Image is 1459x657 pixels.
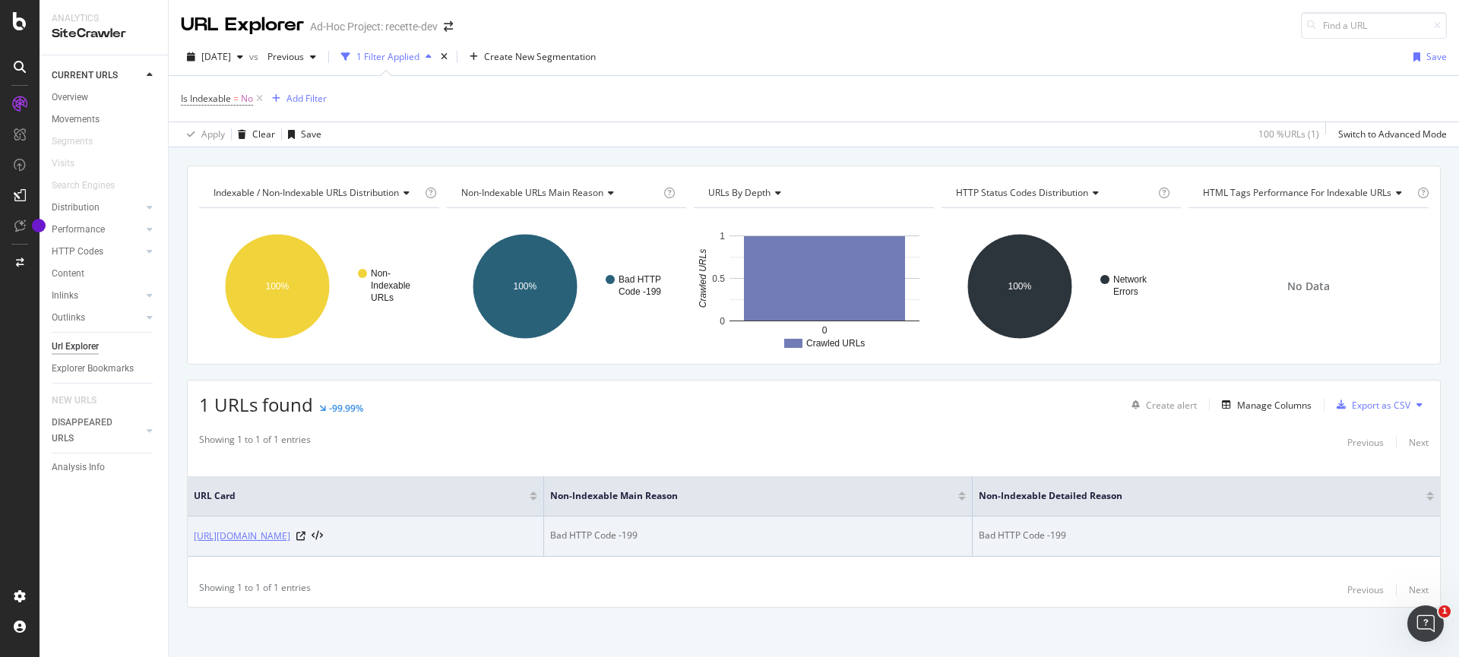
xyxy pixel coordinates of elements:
div: Segments [52,134,93,150]
button: Next [1409,433,1429,451]
a: [URL][DOMAIN_NAME] [194,529,290,544]
button: View HTML Source [312,531,323,542]
a: HTTP Codes [52,244,142,260]
div: URL Explorer [181,12,304,38]
a: Inlinks [52,288,142,304]
button: Create New Segmentation [464,45,602,69]
div: Movements [52,112,100,128]
button: 1 Filter Applied [335,45,438,69]
span: Create New Segmentation [484,50,596,63]
div: Search Engines [52,178,115,194]
span: No [241,88,253,109]
button: Save [282,122,321,147]
a: Segments [52,134,108,150]
div: SiteCrawler [52,25,156,43]
a: Explorer Bookmarks [52,361,157,377]
button: Apply [181,122,225,147]
span: Indexable / Non-Indexable URLs distribution [214,186,399,199]
div: Apply [201,128,225,141]
span: Non-Indexable Main Reason [550,489,935,503]
div: Analysis Info [52,460,105,475]
a: DISAPPEARED URLS [52,415,142,447]
svg: A chart. [199,220,437,352]
div: Overview [52,90,88,106]
a: Url Explorer [52,339,157,355]
a: CURRENT URLS [52,68,142,84]
text: 0.5 [713,273,726,284]
span: Non-Indexable Detailed Reason [979,489,1404,503]
text: 100% [266,281,290,292]
a: Content [52,266,157,282]
div: Manage Columns [1237,399,1312,412]
span: HTTP Status Codes Distribution [956,186,1088,199]
div: arrow-right-arrow-left [444,21,453,32]
div: Tooltip anchor [32,219,46,232]
button: Manage Columns [1216,396,1312,414]
a: Visits [52,156,90,172]
div: Visits [52,156,74,172]
div: Save [301,128,321,141]
text: Crawled URLs [698,249,708,308]
text: Bad HTTP [619,274,661,285]
text: URLs [371,292,394,303]
h4: HTML Tags Performance for Indexable URLs [1200,181,1414,205]
div: Distribution [52,200,100,216]
span: = [233,92,239,105]
div: Export as CSV [1352,399,1410,412]
text: Code -199 [619,286,661,297]
div: Explorer Bookmarks [52,361,134,377]
iframe: Intercom live chat [1407,605,1444,642]
text: Errors [1113,286,1138,297]
text: 100% [1008,281,1031,292]
text: Crawled URLs [806,338,865,349]
a: Movements [52,112,157,128]
svg: A chart. [447,220,685,352]
div: times [438,49,451,65]
text: 0 [822,325,828,336]
text: Network [1113,274,1147,285]
div: Url Explorer [52,339,99,355]
a: Visit Online Page [296,532,305,541]
button: Previous [261,45,322,69]
input: Find a URL [1301,12,1447,39]
a: NEW URLS [52,393,112,409]
h4: URLs by Depth [705,181,920,205]
button: Save [1407,45,1447,69]
div: Next [1409,436,1429,449]
button: Clear [232,122,275,147]
text: 100% [513,281,536,292]
span: vs [249,50,261,63]
span: URLs by Depth [708,186,771,199]
div: NEW URLS [52,393,97,409]
button: Switch to Advanced Mode [1332,122,1447,147]
a: Search Engines [52,178,130,194]
div: Previous [1347,436,1384,449]
span: URL Card [194,489,526,503]
button: Create alert [1125,393,1197,417]
div: Bad HTTP Code -199 [979,529,1434,542]
div: 100 % URLs ( 1 ) [1258,128,1319,141]
a: Outlinks [52,310,142,326]
span: Previous [261,50,304,63]
div: Inlinks [52,288,78,304]
button: Export as CSV [1331,393,1410,417]
div: Performance [52,222,105,238]
div: Clear [252,128,275,141]
button: Next [1409,581,1429,599]
button: [DATE] [181,45,249,69]
h4: Indexable / Non-Indexable URLs Distribution [210,181,422,205]
div: A chart. [694,220,932,352]
a: Distribution [52,200,142,216]
text: Non- [371,268,391,279]
div: Add Filter [286,92,327,105]
span: HTML Tags Performance for Indexable URLs [1203,186,1391,199]
a: Analysis Info [52,460,157,475]
div: Bad HTTP Code -199 [550,529,966,542]
div: Showing 1 to 1 of 1 entries [199,581,311,599]
span: 2025 Aug. 26th [201,50,231,63]
text: 0 [720,316,726,327]
div: Save [1426,50,1447,63]
span: 1 URLs found [199,392,313,417]
div: Content [52,266,84,282]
